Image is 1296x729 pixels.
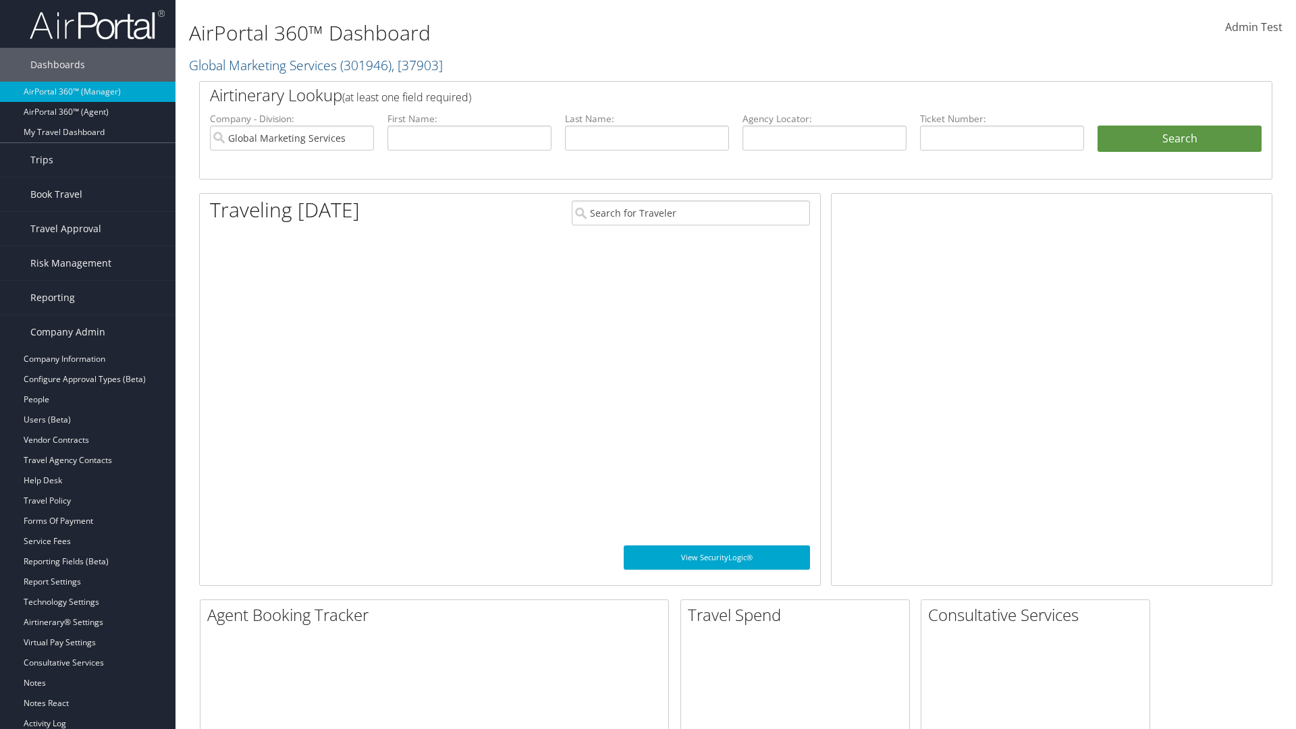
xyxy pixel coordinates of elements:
[920,112,1084,126] label: Ticket Number:
[391,56,443,74] span: , [ 37903 ]
[210,196,360,224] h1: Traveling [DATE]
[742,112,907,126] label: Agency Locator:
[30,9,165,40] img: airportal-logo.png
[210,84,1172,107] h2: Airtinerary Lookup
[387,112,551,126] label: First Name:
[342,90,471,105] span: (at least one field required)
[688,603,909,626] h2: Travel Spend
[207,603,668,626] h2: Agent Booking Tracker
[30,48,85,82] span: Dashboards
[340,56,391,74] span: ( 301946 )
[928,603,1150,626] h2: Consultative Services
[210,112,374,126] label: Company - Division:
[30,281,75,315] span: Reporting
[30,246,111,280] span: Risk Management
[565,112,729,126] label: Last Name:
[30,315,105,349] span: Company Admin
[30,143,53,177] span: Trips
[1225,7,1282,49] a: Admin Test
[189,19,918,47] h1: AirPortal 360™ Dashboard
[1225,20,1282,34] span: Admin Test
[189,56,443,74] a: Global Marketing Services
[572,200,810,225] input: Search for Traveler
[624,545,810,570] a: View SecurityLogic®
[1098,126,1262,153] button: Search
[30,178,82,211] span: Book Travel
[30,212,101,246] span: Travel Approval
